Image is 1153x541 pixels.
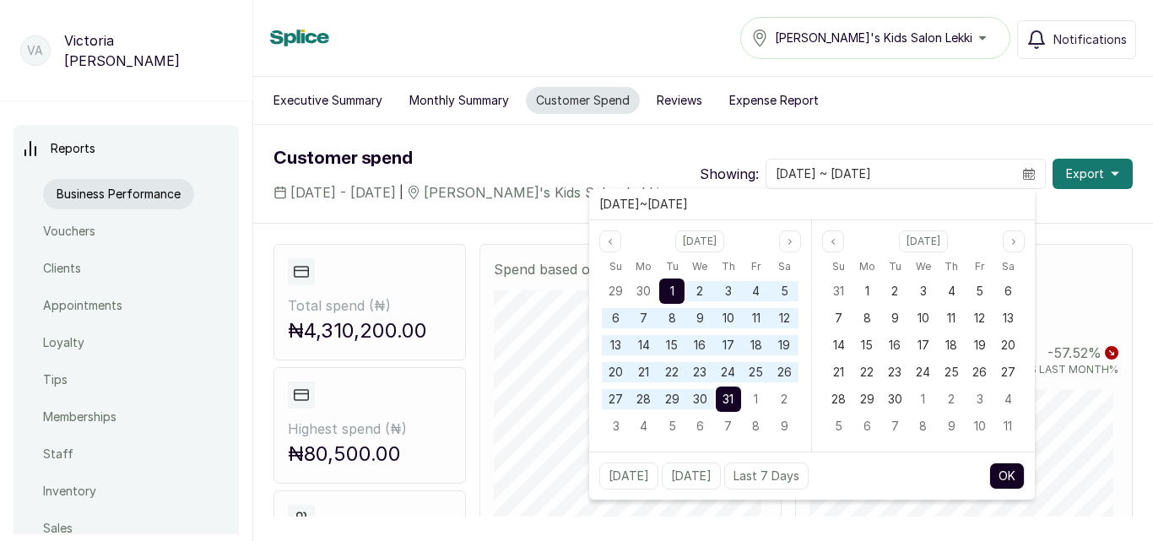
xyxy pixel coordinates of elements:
[775,30,972,46] span: [PERSON_NAME]'s Kids Salon Lekki
[723,338,734,352] span: 17
[938,305,966,332] div: 11 Sep 2025
[714,305,742,332] div: 10 Jul 2025
[714,413,742,440] div: 07 Aug 2025
[399,87,519,114] button: Monthly Summary
[675,230,724,252] button: Select month
[947,311,955,325] span: 11
[825,359,853,386] div: 21 Sep 2025
[696,311,704,325] span: 9
[853,386,880,413] div: 29 Sep 2025
[742,386,770,413] div: 01 Aug 2025
[853,256,880,278] div: Monday
[881,278,909,305] div: 02 Sep 2025
[828,236,838,246] svg: angle left
[43,446,73,463] p: Staff
[686,413,714,440] div: 06 Aug 2025
[825,256,1022,440] div: Sep 2025
[1023,168,1035,180] svg: calendar
[724,419,732,433] span: 7
[602,386,630,413] div: 27 Jul 2025
[43,327,84,358] a: Loyalty
[1017,20,1136,59] button: Notifications
[1001,365,1015,379] span: 27
[781,284,788,298] span: 5
[825,413,853,440] div: 05 Oct 2025
[658,359,685,386] div: 22 Jul 2025
[43,483,96,500] p: Inventory
[43,334,84,351] p: Loyalty
[686,305,714,332] div: 09 Jul 2025
[640,311,647,325] span: 7
[1066,165,1104,182] span: Export
[777,365,792,379] span: 26
[714,359,742,386] div: 24 Jul 2025
[778,257,791,277] span: Sa
[610,338,621,352] span: 13
[835,311,842,325] span: 7
[742,359,770,386] div: 25 Jul 2025
[825,305,853,332] div: 07 Sep 2025
[977,392,983,406] span: 3
[599,463,658,490] button: [DATE]
[974,338,986,352] span: 19
[494,259,655,279] p: Spend based on services
[853,332,880,359] div: 15 Sep 2025
[832,257,845,277] span: Su
[771,386,798,413] div: 02 Aug 2025
[889,338,901,352] span: 16
[831,392,846,406] span: 28
[692,257,707,277] span: We
[972,365,987,379] span: 26
[918,338,929,352] span: 17
[605,236,615,246] svg: angle left
[43,476,96,506] a: Inventory
[602,278,630,305] div: 29 Jun 2025
[750,338,762,352] span: 18
[630,256,658,278] div: Monday
[288,439,452,469] p: ₦80,500.00
[921,392,925,406] span: 1
[835,419,842,433] span: 5
[686,359,714,386] div: 23 Jul 2025
[833,365,844,379] span: 21
[948,392,955,406] span: 2
[658,413,685,440] div: 05 Aug 2025
[609,365,623,379] span: 20
[742,413,770,440] div: 08 Aug 2025
[881,386,909,413] div: 30 Sep 2025
[714,332,742,359] div: 17 Jul 2025
[742,256,770,278] div: Friday
[771,413,798,440] div: 09 Aug 2025
[781,392,788,406] span: 2
[751,257,761,277] span: Fr
[636,392,651,406] span: 28
[43,371,68,388] p: Tips
[974,419,986,433] span: 10
[696,419,704,433] span: 6
[43,290,122,321] a: Appointments
[833,284,844,298] span: 31
[865,284,869,298] span: 1
[693,365,706,379] span: 23
[771,359,798,386] div: 26 Jul 2025
[863,419,871,433] span: 6
[853,359,880,386] div: 22 Sep 2025
[658,305,685,332] div: 08 Jul 2025
[609,392,623,406] span: 27
[43,253,81,284] a: Clients
[899,230,948,252] button: Select month
[945,365,959,379] span: 25
[43,408,116,425] p: Memberships
[993,278,1021,305] div: 06 Sep 2025
[599,230,621,252] button: Previous month
[43,520,73,537] p: Sales
[43,402,116,432] a: Memberships
[599,197,640,211] span: [DATE]
[860,392,874,406] span: 29
[1023,363,1118,376] p: VS LAST MONTH%
[665,365,679,379] span: 22
[909,278,937,305] div: 03 Sep 2025
[43,439,73,469] a: Staff
[778,338,790,352] span: 19
[825,256,853,278] div: Sunday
